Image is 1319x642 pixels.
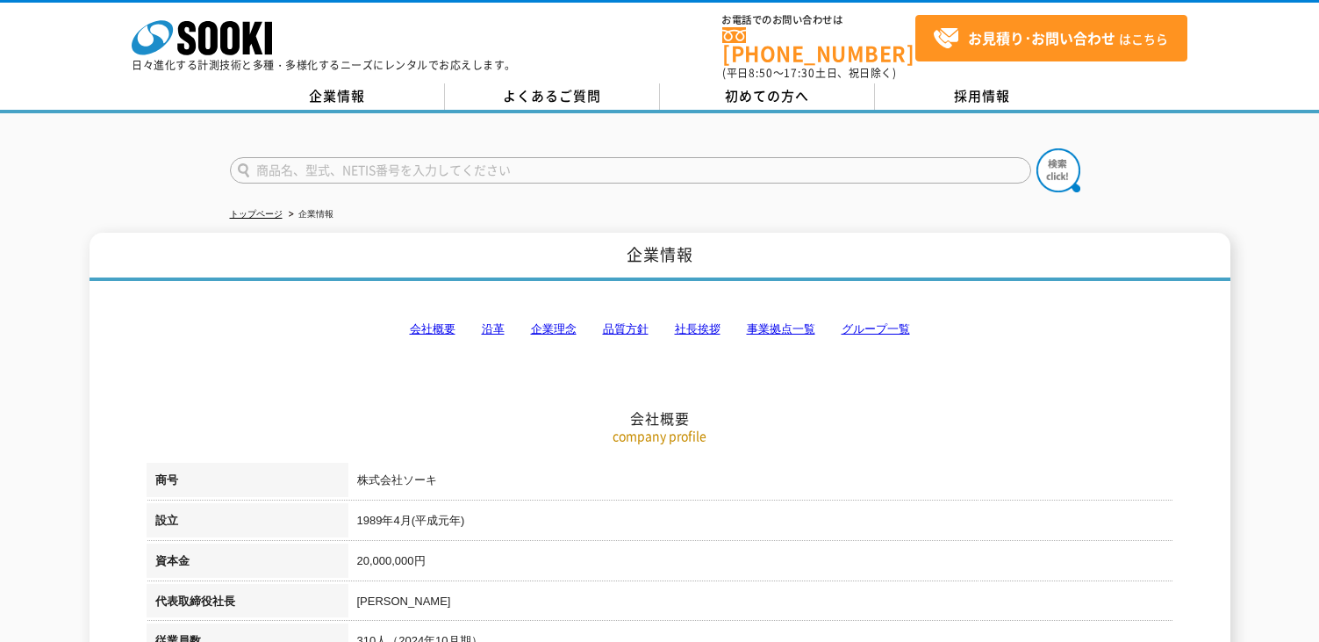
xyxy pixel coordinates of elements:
[285,206,333,224] li: 企業情報
[482,322,505,335] a: 沿革
[410,322,455,335] a: 会社概要
[968,27,1115,48] strong: お見積り･お問い合わせ
[749,65,773,81] span: 8:50
[90,233,1230,281] h1: 企業情報
[147,427,1173,445] p: company profile
[348,584,1173,624] td: [PERSON_NAME]
[725,86,809,105] span: 初めての方へ
[603,322,649,335] a: 品質方針
[348,463,1173,503] td: 株式会社ソーキ
[842,322,910,335] a: グループ一覧
[132,60,516,70] p: 日々進化する計測技術と多種・多様化するニーズにレンタルでお応えします。
[147,463,348,503] th: 商号
[747,322,815,335] a: 事業拠点一覧
[1036,148,1080,192] img: btn_search.png
[147,503,348,544] th: 設立
[722,27,915,63] a: [PHONE_NUMBER]
[230,157,1031,184] input: 商品名、型式、NETIS番号を入力してください
[348,544,1173,584] td: 20,000,000円
[230,209,283,219] a: トップページ
[722,15,915,25] span: お電話でのお問い合わせは
[531,322,577,335] a: 企業理念
[933,25,1168,52] span: はこちら
[875,83,1090,110] a: 採用情報
[445,83,660,110] a: よくあるご質問
[147,544,348,584] th: 資本金
[147,234,1173,428] h2: 会社概要
[660,83,875,110] a: 初めての方へ
[784,65,815,81] span: 17:30
[915,15,1187,61] a: お見積り･お問い合わせはこちら
[230,83,445,110] a: 企業情報
[147,584,348,624] th: 代表取締役社長
[675,322,720,335] a: 社長挨拶
[348,503,1173,544] td: 1989年4月(平成元年)
[722,65,896,81] span: (平日 ～ 土日、祝日除く)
